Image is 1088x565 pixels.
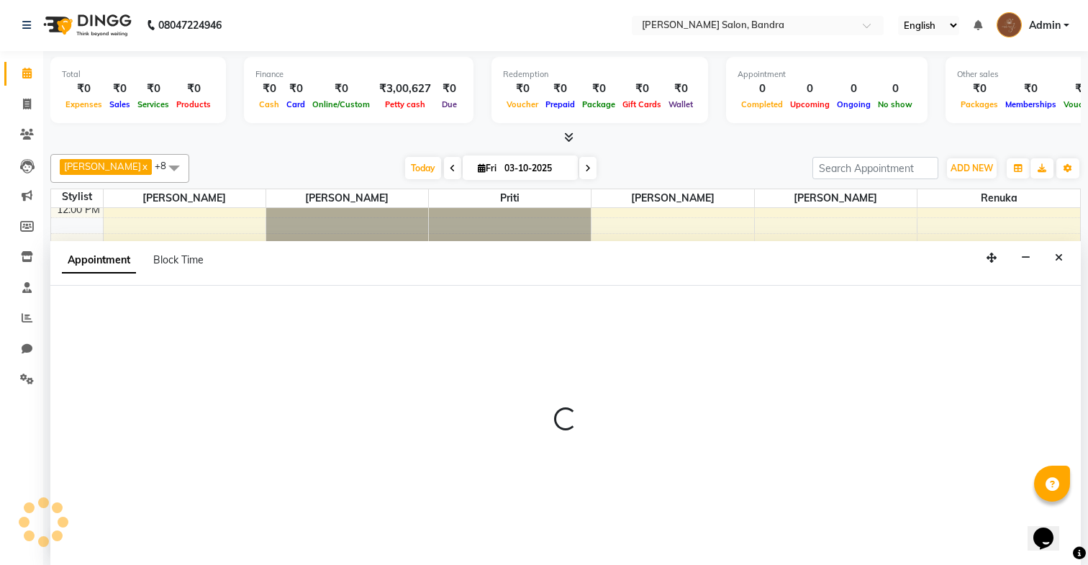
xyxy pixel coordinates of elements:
span: Priti [429,189,591,207]
div: 0 [833,81,874,97]
span: Block Time [153,253,204,266]
img: logo [37,5,135,45]
div: 12:00 PM [54,202,103,217]
span: Card [283,99,309,109]
span: Expenses [62,99,106,109]
span: Petty cash [381,99,429,109]
div: ₹0 [134,81,173,97]
span: Memberships [1002,99,1060,109]
span: Gift Cards [619,99,665,109]
div: 0 [786,81,833,97]
span: +8 [155,160,177,171]
div: Stylist [51,189,103,204]
div: ₹0 [619,81,665,97]
input: Search Appointment [812,157,938,179]
div: 0 [738,81,786,97]
div: ₹0 [309,81,373,97]
span: [PERSON_NAME] [266,189,428,207]
a: x [141,161,148,172]
span: Services [134,99,173,109]
div: ₹0 [173,81,214,97]
div: Total [62,68,214,81]
span: Sales [106,99,134,109]
span: Fri [474,163,500,173]
div: ₹0 [255,81,283,97]
div: ₹0 [579,81,619,97]
div: ₹0 [437,81,462,97]
div: ₹3,00,627 [373,81,437,97]
span: [PERSON_NAME] [104,189,266,207]
div: Finance [255,68,462,81]
div: Redemption [503,68,697,81]
button: Close [1048,247,1069,269]
span: Admin [1029,18,1061,33]
img: Admin [997,12,1022,37]
div: ₹0 [542,81,579,97]
div: ₹0 [62,81,106,97]
span: Renuka [917,189,1080,207]
input: 2025-10-03 [500,158,572,179]
span: Packages [957,99,1002,109]
span: Prepaid [542,99,579,109]
span: Completed [738,99,786,109]
span: No show [874,99,916,109]
span: Online/Custom [309,99,373,109]
span: Due [438,99,461,109]
span: [PERSON_NAME] [755,189,917,207]
div: Appointment [738,68,916,81]
b: 08047224946 [158,5,222,45]
span: [PERSON_NAME] [591,189,753,207]
div: ₹0 [106,81,134,97]
span: Upcoming [786,99,833,109]
div: ₹0 [957,81,1002,97]
span: Appointment [62,248,136,274]
span: Package [579,99,619,109]
span: Today [405,157,441,179]
div: ₹0 [503,81,542,97]
button: ADD NEW [947,158,997,178]
div: 0 [874,81,916,97]
span: Wallet [665,99,697,109]
div: ₹0 [665,81,697,97]
span: [PERSON_NAME] [64,161,141,172]
span: Voucher [503,99,542,109]
div: ₹0 [1002,81,1060,97]
iframe: chat widget [1028,507,1074,551]
span: Cash [255,99,283,109]
div: ₹0 [283,81,309,97]
span: ADD NEW [951,163,993,173]
span: Products [173,99,214,109]
span: Ongoing [833,99,874,109]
